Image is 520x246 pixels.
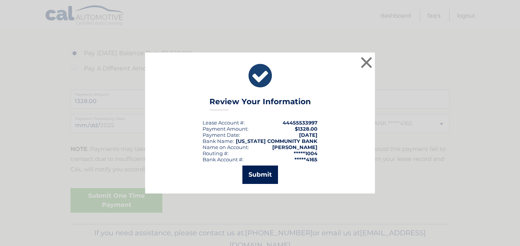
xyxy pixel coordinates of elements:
[283,120,317,126] strong: 44455533997
[295,126,317,132] span: $1328.00
[203,132,239,138] span: Payment Date
[299,132,317,138] span: [DATE]
[242,166,278,184] button: Submit
[209,97,311,110] h3: Review Your Information
[203,132,240,138] div: :
[272,144,317,150] strong: [PERSON_NAME]
[203,150,229,156] div: Routing #:
[203,144,249,150] div: Name on Account:
[236,138,317,144] strong: [US_STATE] COMMUNITY BANK
[203,120,245,126] div: Lease Account #:
[359,55,374,70] button: ×
[203,138,234,144] div: Bank Name:
[203,126,249,132] div: Payment Amount:
[203,156,244,162] div: Bank Account #:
